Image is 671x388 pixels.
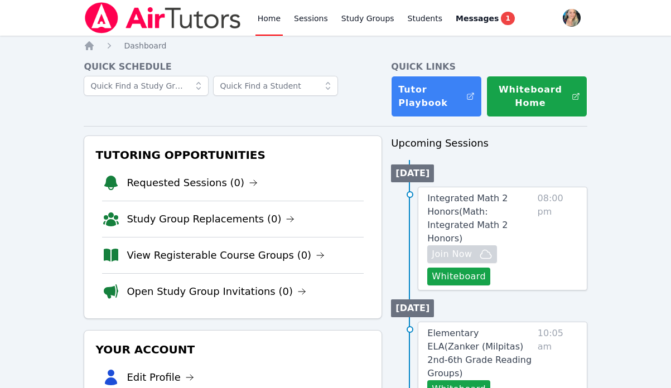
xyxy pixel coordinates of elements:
span: Join Now [432,248,472,261]
span: Dashboard [124,41,166,50]
span: 08:00 pm [538,192,578,285]
a: Requested Sessions (0) [127,175,258,191]
h3: Your Account [93,339,373,360]
a: Open Study Group Invitations (0) [127,284,306,299]
a: View Registerable Course Groups (0) [127,248,325,263]
input: Quick Find a Study Group [84,76,209,96]
span: Elementary ELA ( Zanker (Milpitas) 2nd-6th Grade Reading Groups ) [427,328,532,379]
a: Edit Profile [127,370,194,385]
li: [DATE] [391,164,434,182]
a: Study Group Replacements (0) [127,211,295,227]
button: Whiteboard [427,268,490,285]
h3: Tutoring Opportunities [93,145,373,165]
h3: Upcoming Sessions [391,135,587,151]
button: Whiteboard Home [486,76,587,117]
input: Quick Find a Student [213,76,338,96]
h4: Quick Links [391,60,587,74]
span: 1 [501,12,514,25]
nav: Breadcrumb [84,40,587,51]
a: Elementary ELA(Zanker (Milpitas) 2nd-6th Grade Reading Groups) [427,327,533,380]
span: Integrated Math 2 Honors ( Math: Integrated Math 2 Honors ) [427,193,508,244]
span: Messages [456,13,499,24]
button: Join Now [427,245,496,263]
a: Dashboard [124,40,166,51]
a: Integrated Math 2 Honors(Math: Integrated Math 2 Honors) [427,192,533,245]
img: Air Tutors [84,2,242,33]
a: Tutor Playbook [391,76,482,117]
li: [DATE] [391,299,434,317]
h4: Quick Schedule [84,60,382,74]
